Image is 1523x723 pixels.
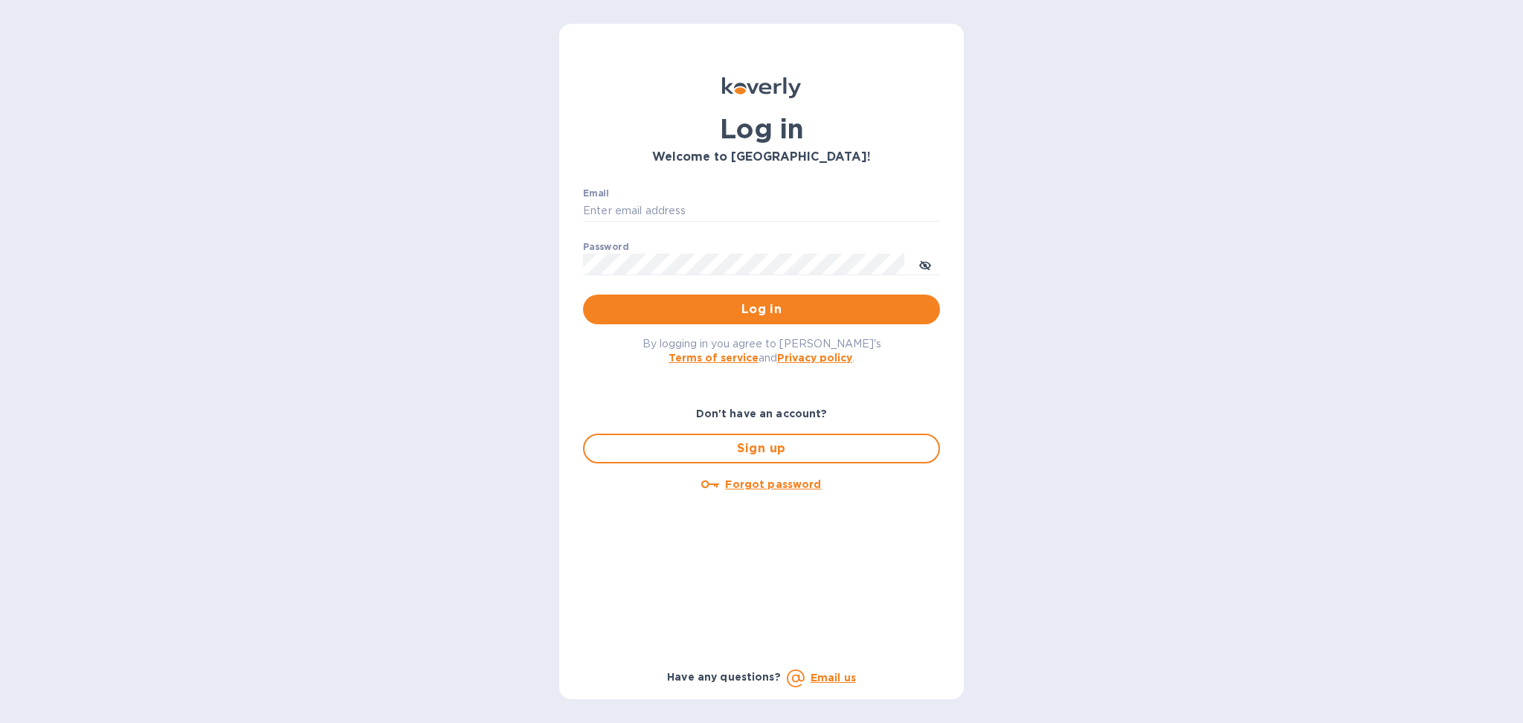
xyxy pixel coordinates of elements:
[595,301,928,318] span: Log in
[583,434,940,463] button: Sign up
[583,242,628,251] label: Password
[725,478,821,490] u: Forgot password
[777,352,852,364] a: Privacy policy
[643,338,881,364] span: By logging in you agree to [PERSON_NAME]'s and .
[811,672,856,684] a: Email us
[583,113,940,144] h1: Log in
[667,671,781,683] b: Have any questions?
[583,200,940,222] input: Enter email address
[583,189,609,198] label: Email
[583,150,940,164] h3: Welcome to [GEOGRAPHIC_DATA]!
[722,77,801,98] img: Koverly
[669,352,759,364] a: Terms of service
[596,440,927,457] span: Sign up
[696,408,828,420] b: Don't have an account?
[910,249,940,279] button: toggle password visibility
[583,295,940,324] button: Log in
